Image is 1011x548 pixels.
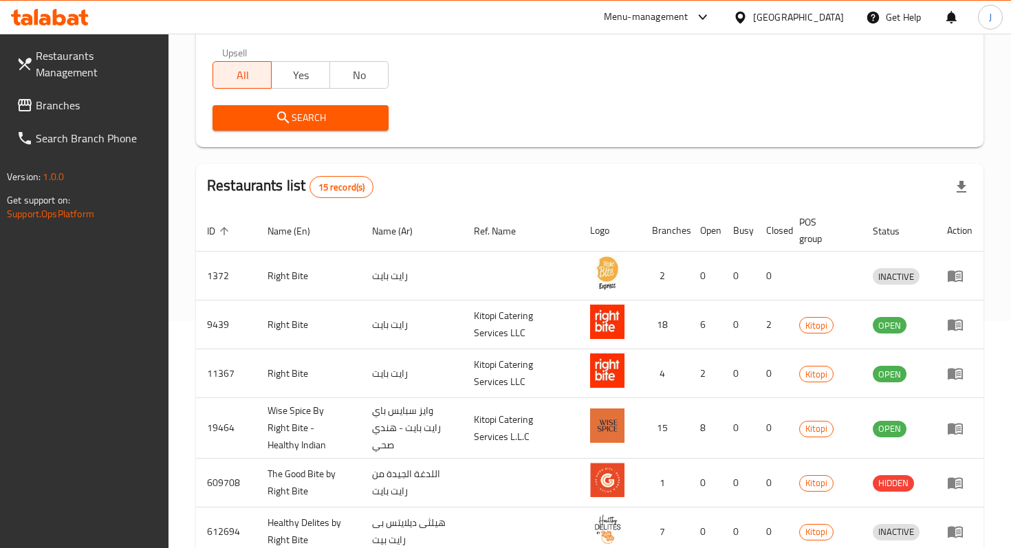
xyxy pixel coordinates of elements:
td: 11367 [196,349,257,398]
span: Search [224,109,378,127]
td: 18 [641,300,689,349]
td: 2 [689,349,722,398]
span: Status [873,223,917,239]
div: OPEN [873,366,906,382]
td: 2 [641,252,689,300]
td: Right Bite [257,300,361,349]
span: No [336,65,383,85]
span: 15 record(s) [310,181,373,194]
span: All [219,65,266,85]
td: Wise Spice By Right Bite - Healthy Indian [257,398,361,459]
td: وايز سبايس باي رايت بايت - هندي صحي [361,398,463,459]
td: 2 [755,300,788,349]
td: رايت بايت [361,300,463,349]
td: رايت بايت [361,349,463,398]
img: Wise Spice By Right Bite - Healthy Indian [590,408,624,443]
div: INACTIVE [873,268,920,285]
td: 19464 [196,398,257,459]
span: Kitopi [800,475,833,491]
span: Yes [277,65,325,85]
span: OPEN [873,421,906,437]
a: Restaurants Management [6,39,168,89]
td: 1372 [196,252,257,300]
td: 0 [755,349,788,398]
div: Total records count [309,176,374,198]
div: Menu-management [604,9,688,25]
div: INACTIVE [873,524,920,540]
div: Menu [947,267,972,284]
th: Logo [579,210,641,252]
td: 0 [722,300,755,349]
td: 0 [755,398,788,459]
td: 0 [722,252,755,300]
td: 609708 [196,459,257,507]
div: Menu [947,474,972,491]
span: Kitopi [800,524,833,540]
td: 1 [641,459,689,507]
div: OPEN [873,317,906,333]
div: Menu [947,523,972,540]
img: Right Bite [590,353,624,388]
div: Export file [945,171,978,204]
span: Name (En) [268,223,328,239]
span: POS group [799,214,845,247]
td: 0 [722,459,755,507]
th: Busy [722,210,755,252]
div: HIDDEN [873,475,914,492]
img: Right Bite [590,256,624,290]
span: Kitopi [800,421,833,437]
span: Version: [7,168,41,186]
h2: Restaurants list [207,175,373,198]
img: Healthy Delites by Right Bite [590,512,624,546]
td: Kitopi Catering Services LLC [463,349,580,398]
td: 9439 [196,300,257,349]
img: Right Bite [590,305,624,339]
span: INACTIVE [873,269,920,285]
td: 0 [755,252,788,300]
span: Get support on: [7,191,70,209]
span: Search Branch Phone [36,130,157,146]
span: OPEN [873,366,906,382]
span: Ref. Name [474,223,534,239]
td: 0 [722,398,755,459]
span: ID [207,223,233,239]
td: 15 [641,398,689,459]
button: Search [213,105,389,131]
td: اللدغة الجيدة من رايت بايت [361,459,463,507]
td: 0 [689,459,722,507]
td: Right Bite [257,252,361,300]
td: Kitopi Catering Services L.L.C [463,398,580,459]
div: Menu [947,316,972,333]
div: Menu [947,365,972,382]
span: Kitopi [800,318,833,333]
span: J [989,10,992,25]
div: [GEOGRAPHIC_DATA] [753,10,844,25]
span: OPEN [873,318,906,333]
td: 0 [722,349,755,398]
th: Action [936,210,983,252]
span: Restaurants Management [36,47,157,80]
span: 1.0.0 [43,168,64,186]
td: 0 [689,252,722,300]
img: The Good Bite by Right Bite [590,463,624,497]
span: INACTIVE [873,524,920,540]
button: Yes [271,61,330,89]
td: Kitopi Catering Services LLC [463,300,580,349]
button: No [329,61,389,89]
td: رايت بايت [361,252,463,300]
td: 4 [641,349,689,398]
td: 6 [689,300,722,349]
td: 8 [689,398,722,459]
span: Kitopi [800,366,833,382]
td: 0 [755,459,788,507]
th: Open [689,210,722,252]
th: Branches [641,210,689,252]
span: HIDDEN [873,475,914,491]
td: The Good Bite by Right Bite [257,459,361,507]
label: Upsell [222,47,248,57]
button: All [213,61,272,89]
th: Closed [755,210,788,252]
span: Name (Ar) [372,223,431,239]
a: Support.OpsPlatform [7,205,94,223]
